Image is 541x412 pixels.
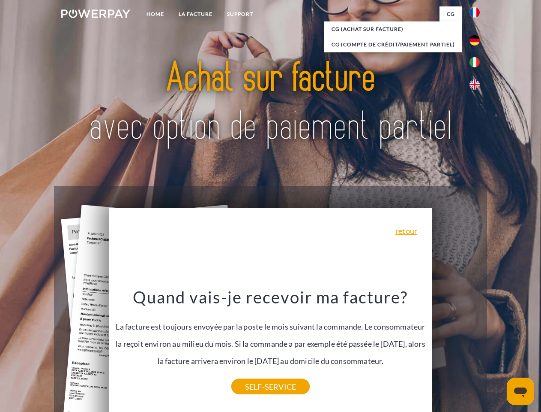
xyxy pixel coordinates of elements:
[507,378,534,405] iframe: Bouton de lancement de la fenêtre de messagerie
[82,41,459,164] img: title-powerpay_fr.svg
[469,7,480,18] img: fr
[114,287,427,387] div: La facture est toujours envoyée par la poste le mois suivant la commande. Le consommateur la reço...
[139,6,171,22] a: Home
[324,21,462,37] a: CG (achat sur facture)
[61,9,130,18] img: logo-powerpay-white.svg
[439,6,462,22] a: CG
[395,227,417,235] a: retour
[220,6,260,22] a: Support
[171,6,220,22] a: LA FACTURE
[114,287,427,307] h3: Quand vais-je recevoir ma facture?
[469,79,480,90] img: en
[231,379,310,394] a: SELF-SERVICE
[324,37,462,52] a: CG (Compte de crédit/paiement partiel)
[469,35,480,45] img: de
[469,57,480,67] img: it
